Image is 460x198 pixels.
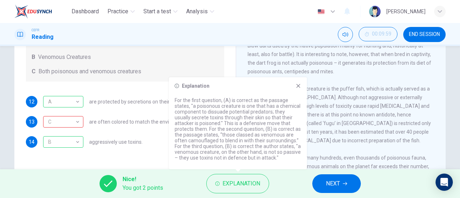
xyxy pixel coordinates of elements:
[175,97,301,161] p: For the first question, (A) is correct as the passage states, "a poisonous creature is one that h...
[436,174,453,191] div: Open Intercom Messenger
[182,83,210,89] h6: Explanation
[222,179,260,189] span: Explanation
[43,132,81,152] div: B
[38,67,141,76] span: Both poisonous and venomous creatures
[43,92,81,112] div: A
[123,184,163,192] span: You got 2 points
[38,53,91,61] span: Venomous Creatures
[72,7,99,16] span: Dashboard
[29,99,34,104] span: 12
[248,86,431,143] span: Another poisonous creature is the puffer fish, which is actually served as a delicacy in [GEOGRAP...
[386,7,425,16] div: [PERSON_NAME]
[186,7,208,16] span: Analysis
[107,7,128,16] span: Practice
[43,116,83,128] div: B
[32,33,54,41] h1: Reading
[409,32,440,37] span: END SESSION
[89,139,143,144] span: aggressively use toxins.
[143,7,171,16] span: Start a test
[14,4,52,19] img: EduSynch logo
[369,6,381,17] img: Profile picture
[89,119,190,124] span: are often colored to match the environment.
[43,112,81,132] div: C
[32,53,35,61] span: B
[43,136,83,148] div: B
[326,179,340,189] span: NEXT
[29,139,34,144] span: 14
[29,119,34,124] span: 13
[123,175,163,184] span: Nice!
[32,67,36,76] span: C
[372,31,391,37] span: 00:09:59
[338,27,353,42] div: Mute
[359,27,397,42] div: Hide
[43,96,83,107] div: A
[32,28,39,33] span: CEFR
[317,9,326,14] img: en
[89,99,181,104] span: are protected by secretions on their skin.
